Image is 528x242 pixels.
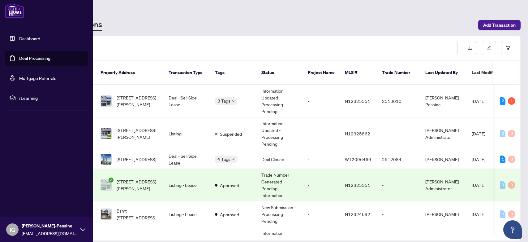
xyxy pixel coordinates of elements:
[377,150,420,169] td: 2512084
[377,169,420,201] td: -
[217,156,230,163] span: 4 Tags
[256,169,303,201] td: Trade Number Generated - Pending Information
[303,150,340,169] td: -
[420,201,467,227] td: [PERSON_NAME]
[210,61,256,85] th: Tags
[508,97,515,105] div: 1
[478,20,521,30] button: Add Transaction
[256,150,303,169] td: Deal Closed
[506,46,510,50] span: filter
[500,181,505,189] div: 0
[345,98,370,104] span: N12325351
[463,41,477,55] button: download
[472,156,485,162] span: [DATE]
[420,150,467,169] td: [PERSON_NAME]
[472,211,485,217] span: [DATE]
[483,20,516,30] span: Add Transaction
[508,156,515,163] div: 0
[101,128,111,139] img: thumbnail-img
[508,130,515,137] div: 0
[5,3,24,18] img: logo
[256,117,303,150] td: Information Updated - Processing Pending
[117,178,159,192] span: [STREET_ADDRESS][PERSON_NAME]
[468,46,472,50] span: download
[164,85,210,117] td: Deal - Sell Side Lease
[482,41,496,55] button: edit
[303,169,340,201] td: -
[256,85,303,117] td: Information Updated - Processing Pending
[256,201,303,227] td: New Submission - Processing Pending
[220,211,239,218] span: Approved
[232,158,235,161] span: down
[220,182,239,189] span: Approved
[303,117,340,150] td: -
[377,117,420,150] td: -
[487,46,491,50] span: edit
[164,201,210,227] td: Listing - Lease
[467,61,522,85] th: Last Modified Date
[420,117,467,150] td: [PERSON_NAME] Administrator
[96,61,164,85] th: Property Address
[472,69,509,76] span: Last Modified Date
[19,36,40,41] a: Dashboard
[164,61,210,85] th: Transaction Type
[19,55,50,61] a: Deal Processing
[109,178,114,183] span: check-circle
[345,211,370,217] span: N12324692
[303,201,340,227] td: -
[256,61,303,85] th: Status
[117,156,156,163] span: [STREET_ADDRESS]
[19,95,84,101] span: rLearning
[472,182,485,188] span: [DATE]
[10,225,15,234] span: IG
[345,156,371,162] span: W12096469
[164,117,210,150] td: Listing
[345,131,370,136] span: N12325862
[420,169,467,201] td: [PERSON_NAME] Administrator
[19,75,56,81] a: Mortgage Referrals
[508,181,515,189] div: 0
[232,99,235,103] span: down
[377,61,420,85] th: Trade Number
[420,85,467,117] td: [PERSON_NAME]-Pessine
[220,130,242,137] span: Suspended
[101,180,111,190] img: thumbnail-img
[420,61,467,85] th: Last Updated By
[377,85,420,117] td: 2513610
[164,150,210,169] td: Deal - Sell Side Lease
[101,209,111,219] img: thumbnail-img
[217,97,230,104] span: 3 Tags
[345,182,370,188] span: N12325351
[164,169,210,201] td: Listing - Lease
[500,210,505,218] div: 0
[472,131,485,136] span: [DATE]
[503,220,522,239] button: Open asap
[22,230,77,237] span: [EMAIL_ADDRESS][DOMAIN_NAME]
[101,154,111,165] img: thumbnail-img
[501,41,515,55] button: filter
[117,94,159,108] span: [STREET_ADDRESS][PERSON_NAME]
[500,156,505,163] div: 1
[22,222,77,229] span: [PERSON_NAME]-Pessine
[340,61,377,85] th: MLS #
[500,130,505,137] div: 0
[303,61,340,85] th: Project Name
[377,201,420,227] td: -
[101,96,111,106] img: thumbnail-img
[472,98,485,104] span: [DATE]
[508,210,515,218] div: 0
[500,97,505,105] div: 2
[303,85,340,117] td: -
[117,207,159,221] span: Bsmt-[STREET_ADDRESS][PERSON_NAME]
[117,127,159,140] span: [STREET_ADDRESS][PERSON_NAME]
